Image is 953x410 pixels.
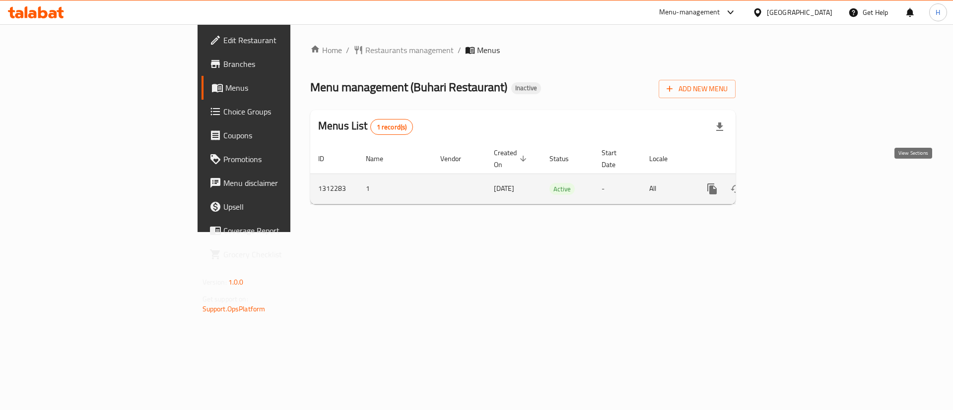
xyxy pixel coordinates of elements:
table: enhanced table [310,144,804,204]
span: Restaurants management [365,44,454,56]
a: Support.OpsPlatform [203,302,266,315]
div: [GEOGRAPHIC_DATA] [767,7,832,18]
div: Active [549,183,575,195]
span: Locale [649,153,681,165]
nav: breadcrumb [310,44,736,56]
span: Add New Menu [667,83,728,95]
td: All [641,174,692,204]
span: Start Date [602,147,629,171]
td: 1 [358,174,432,204]
a: Grocery Checklist [202,242,357,266]
a: Upsell [202,195,357,219]
span: Name [366,153,396,165]
span: Created On [494,147,530,171]
span: Inactive [511,84,541,92]
span: Get support on: [203,293,248,305]
button: Change Status [724,177,748,201]
th: Actions [692,144,804,174]
a: Coverage Report [202,219,357,242]
span: Coverage Report [223,225,349,236]
a: Promotions [202,147,357,171]
a: Coupons [202,123,357,147]
a: Menus [202,76,357,100]
span: 1.0.0 [228,276,244,289]
span: Vendor [440,153,474,165]
span: Status [549,153,582,165]
span: Grocery Checklist [223,248,349,260]
span: Coupons [223,129,349,141]
a: Menu disclaimer [202,171,357,195]
span: Choice Groups [223,106,349,117]
span: Active [549,183,575,195]
div: Export file [708,115,732,139]
span: Edit Restaurant [223,34,349,46]
span: [DATE] [494,182,514,195]
span: Menus [225,82,349,94]
td: - [594,174,641,204]
div: Menu-management [659,6,720,18]
button: more [700,177,724,201]
a: Choice Groups [202,100,357,123]
div: Total records count [370,119,413,135]
span: Menu management ( Buhari Restaurant ) [310,76,507,98]
span: 1 record(s) [371,122,413,132]
div: Inactive [511,82,541,94]
span: Version: [203,276,227,289]
span: Promotions [223,153,349,165]
span: Menus [477,44,500,56]
button: Add New Menu [659,80,736,98]
a: Branches [202,52,357,76]
span: ID [318,153,337,165]
span: Branches [223,58,349,70]
li: / [458,44,461,56]
h2: Menus List [318,118,413,135]
a: Restaurants management [353,44,454,56]
span: Upsell [223,201,349,213]
span: Menu disclaimer [223,177,349,189]
span: H [936,7,940,18]
a: Edit Restaurant [202,28,357,52]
